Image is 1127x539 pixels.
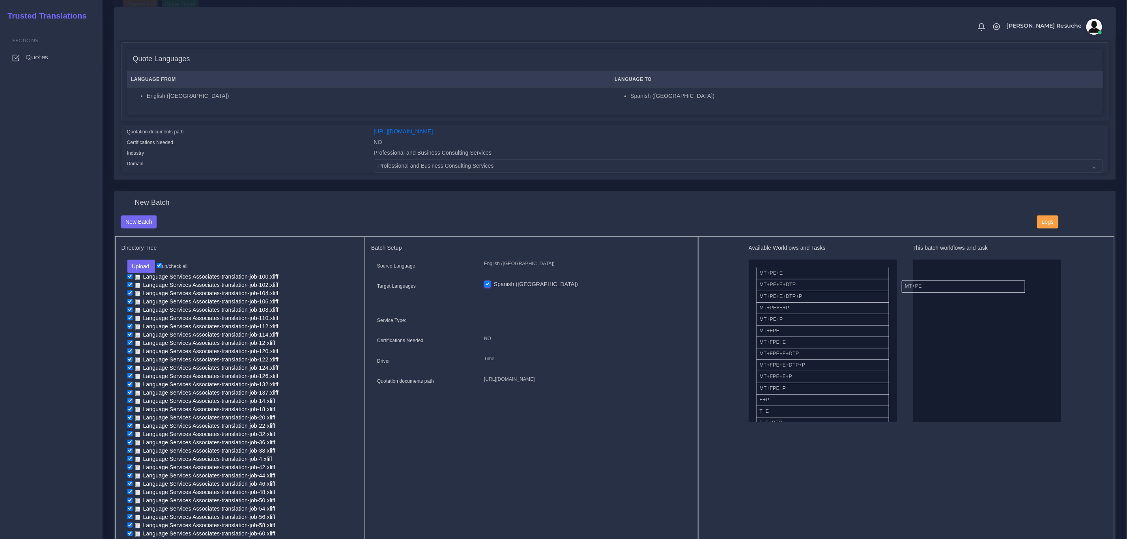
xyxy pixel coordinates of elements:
div: Professional and Business Consulting Services [368,149,1109,159]
a: Language Services Associates-translation-job-22.xliff [133,422,278,430]
span: [PERSON_NAME] Resuche [1007,23,1082,28]
li: English ([GEOGRAPHIC_DATA]) [147,92,606,100]
a: Language Services Associates-translation-job-56.xliff [133,513,278,521]
h5: Batch Setup [371,245,692,251]
li: MT+FPE [757,325,889,337]
a: Language Services Associates-translation-job-14.xliff [133,397,278,405]
a: Language Services Associates-translation-job-114.xliff [133,331,282,339]
a: Language Services Associates-translation-job-104.xliff [133,290,282,297]
button: Logs [1037,215,1058,229]
a: Language Services Associates-translation-job-32.xliff [133,430,278,438]
span: Sections [12,37,38,43]
li: E+P [757,394,889,406]
li: MT+PE+P [757,314,889,326]
a: Language Services Associates-translation-job-4.xliff [133,455,275,463]
button: Upload [127,260,155,273]
span: Logs [1042,219,1054,225]
a: Language Services Associates-translation-job-102.xliff [133,281,282,289]
a: [URL][DOMAIN_NAME] [374,128,433,135]
li: MT+FPE+E+DTP [757,348,889,360]
li: T+E [757,406,889,417]
label: Service Type: [377,317,406,324]
a: Language Services Associates-translation-job-60.xliff [133,530,278,537]
p: [URL][DOMAIN_NAME] [484,375,686,384]
h5: Directory Tree [121,245,359,251]
a: Language Services Associates-translation-job-110.xliff [133,314,282,322]
a: Trusted Translations [2,9,87,22]
h5: Available Workflows and Tasks [749,245,897,251]
a: Language Services Associates-translation-job-120.xliff [133,348,282,355]
a: Language Services Associates-translation-job-18.xliff [133,406,278,413]
label: Driver [377,357,390,365]
a: [PERSON_NAME] Resucheavatar [1003,19,1105,35]
a: Language Services Associates-translation-job-38.xliff [133,447,278,455]
a: Language Services Associates-translation-job-12.xliff [133,339,278,347]
h2: Trusted Translations [2,11,87,21]
a: Language Services Associates-translation-job-112.xliff [133,323,282,330]
a: Language Services Associates-translation-job-54.xliff [133,505,278,513]
li: MT+PE+E [757,268,889,279]
label: Source Language [377,262,415,269]
label: Certifications Needed [127,139,174,146]
a: Language Services Associates-translation-job-106.xliff [133,298,282,305]
a: Language Services Associates-translation-job-48.xliff [133,488,278,496]
a: Language Services Associates-translation-job-50.xliff [133,497,278,504]
img: avatar [1086,19,1102,35]
label: un/check all [157,263,187,270]
li: MT+FPE+P [757,383,889,395]
a: New Batch [121,218,157,225]
li: MT+FPE+E [757,337,889,348]
span: Quotes [26,53,48,62]
li: MT+PE+E+DTP+P [757,291,889,303]
a: Quotes [6,49,97,66]
button: New Batch [121,215,157,229]
label: Industry [127,150,144,157]
label: Spanish ([GEOGRAPHIC_DATA]) [494,280,578,288]
a: Language Services Associates-translation-job-100.xliff [133,273,282,281]
p: Time [484,355,686,363]
p: English ([GEOGRAPHIC_DATA]) [484,260,686,268]
th: Language From [127,71,611,88]
li: T+E+DTP [757,417,889,429]
li: MT+FPE+E+DTP+P [757,359,889,371]
h4: Quote Languages [133,55,190,64]
li: MT+PE+E+P [757,302,889,314]
a: Language Services Associates-translation-job-124.xliff [133,364,282,372]
h4: New Batch [135,198,170,207]
a: Language Services Associates-translation-job-36.xliff [133,439,278,446]
div: NO [368,138,1109,149]
p: NO [484,335,686,343]
label: Quotation documents path [377,378,434,385]
a: Language Services Associates-translation-job-122.xliff [133,356,282,363]
label: Certifications Needed [377,337,424,344]
input: un/check all [157,263,162,268]
li: MT+FPE+E+P [757,371,889,383]
li: MT+PE [902,280,1026,293]
a: Language Services Associates-translation-job-126.xliff [133,372,282,380]
li: MT+PE+E+DTP [757,279,889,291]
a: Language Services Associates-translation-job-132.xliff [133,381,282,388]
li: Spanish ([GEOGRAPHIC_DATA]) [630,92,1099,100]
th: Language To [611,71,1103,88]
a: Language Services Associates-translation-job-20.xliff [133,414,278,421]
label: Domain [127,160,144,167]
a: Language Services Associates-translation-job-42.xliff [133,464,278,471]
a: Language Services Associates-translation-job-58.xliff [133,522,278,529]
label: Quotation documents path [127,128,184,135]
label: Target Languages [377,283,416,290]
a: Language Services Associates-translation-job-137.xliff [133,389,282,397]
h5: This batch workflows and task [913,245,1061,251]
a: Language Services Associates-translation-job-46.xliff [133,480,278,488]
a: Language Services Associates-translation-job-108.xliff [133,306,282,314]
a: Language Services Associates-translation-job-44.xliff [133,472,278,479]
